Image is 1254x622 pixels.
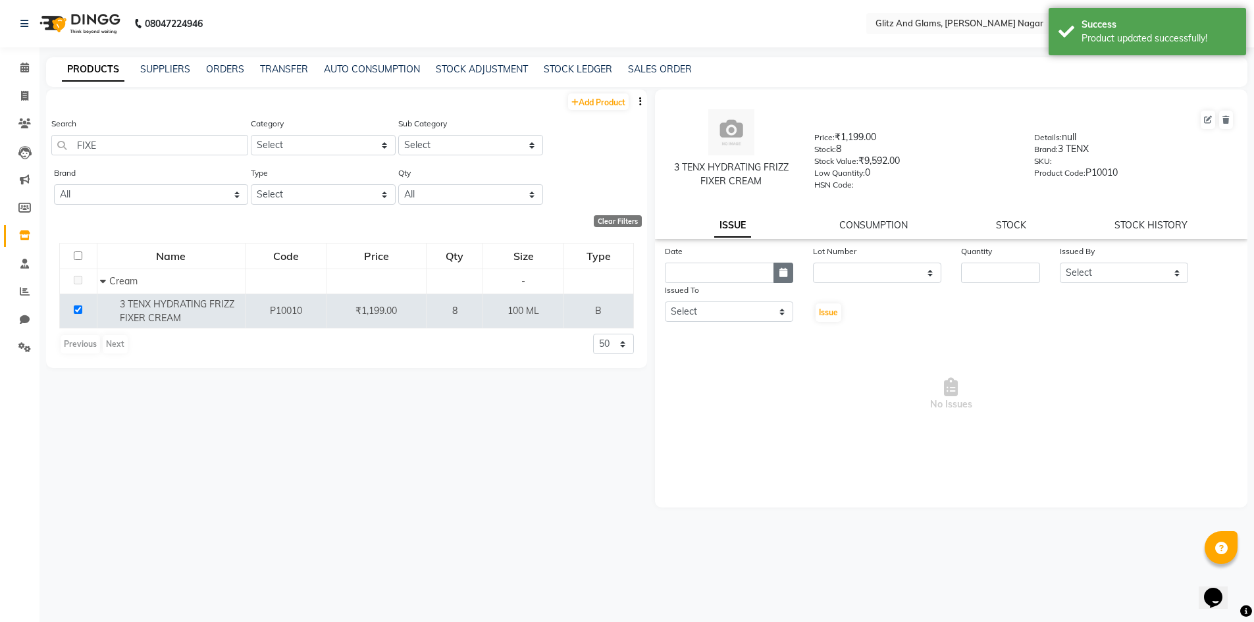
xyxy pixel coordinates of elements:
div: P10010 [1034,166,1234,184]
label: Type [251,167,268,179]
label: Issued By [1060,246,1095,257]
span: Issue [819,307,838,317]
label: Date [665,246,683,257]
a: SUPPLIERS [140,63,190,75]
span: Cream [109,275,138,287]
iframe: chat widget [1199,569,1241,609]
div: Product updated successfully! [1082,32,1236,45]
label: SKU: [1034,155,1052,167]
img: logo [34,5,124,42]
span: B [595,305,602,317]
a: Add Product [568,93,629,110]
span: - [521,275,525,287]
input: Search by product name or code [51,135,248,155]
label: HSN Code: [814,179,854,191]
div: 8 [814,142,1014,161]
div: Qty [427,244,483,268]
div: 3 TENX HYDRATING FRIZZ FIXER CREAM [668,161,795,188]
span: Collapse Row [100,275,109,287]
a: STOCK HISTORY [1114,219,1188,231]
span: 8 [452,305,457,317]
label: Brand: [1034,143,1058,155]
div: ₹9,592.00 [814,154,1014,172]
a: TRANSFER [260,63,308,75]
div: Price [328,244,425,268]
div: Clear Filters [594,215,642,227]
label: Lot Number [813,246,856,257]
div: 3 TENX [1034,142,1234,161]
label: Price: [814,132,835,143]
a: SALES ORDER [628,63,692,75]
div: Name [98,244,244,268]
label: Product Code: [1034,167,1085,179]
label: Issued To [665,284,699,296]
a: STOCK [996,219,1026,231]
b: 08047224946 [145,5,203,42]
div: ₹1,199.00 [814,130,1014,149]
span: No Issues [665,328,1238,460]
span: P10010 [270,305,302,317]
label: Details: [1034,132,1062,143]
a: STOCK ADJUSTMENT [436,63,528,75]
div: Type [565,244,633,268]
a: AUTO CONSUMPTION [324,63,420,75]
label: Qty [398,167,411,179]
div: 0 [814,166,1014,184]
a: PRODUCTS [62,58,124,82]
div: Size [484,244,563,268]
div: Success [1082,18,1236,32]
button: Issue [816,303,841,322]
span: 100 ML [508,305,539,317]
img: avatar [708,109,754,155]
label: Brand [54,167,76,179]
div: null [1034,130,1234,149]
a: CONSUMPTION [839,219,908,231]
a: STOCK LEDGER [544,63,612,75]
label: Sub Category [398,118,447,130]
label: Stock Value: [814,155,858,167]
a: ORDERS [206,63,244,75]
a: ISSUE [714,214,751,238]
label: Low Quantity: [814,167,865,179]
label: Search [51,118,76,130]
span: ₹1,199.00 [355,305,397,317]
label: Stock: [814,143,836,155]
label: Quantity [961,246,992,257]
label: Category [251,118,284,130]
span: 3 TENX HYDRATING FRIZZ FIXER CREAM [120,298,234,324]
div: Code [246,244,326,268]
